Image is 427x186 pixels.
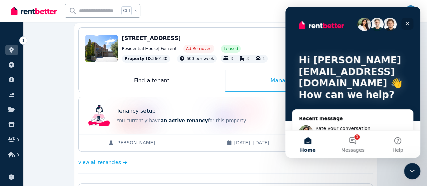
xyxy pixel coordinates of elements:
[225,70,372,92] div: Manage my property
[404,163,420,179] iframe: Intercom live chat
[246,56,249,61] span: 3
[122,55,170,63] div: : 360130
[117,107,156,115] p: Tenancy setup
[122,46,177,51] span: Residential House | For rent
[117,117,353,124] p: You currently have for this property
[405,5,416,16] img: jeffmutuku@gmail.com
[224,46,238,51] span: Leased
[285,7,420,158] iframe: Intercom live chat
[125,56,151,61] span: Property ID
[186,56,214,61] span: 600 per week
[79,70,225,92] div: Find a tenant
[234,139,338,146] span: [DATE] - [DATE]
[122,35,181,42] span: [STREET_ADDRESS]
[11,6,57,16] img: RentBetter
[121,6,132,15] span: Ctrl
[78,159,121,166] span: View all tenancies
[134,8,137,14] span: k
[78,159,127,166] a: View all tenancies
[186,46,212,51] span: Ad: Removed
[161,118,208,123] span: an active tenancy
[262,56,265,61] span: 1
[230,56,233,61] span: 3
[79,97,372,134] a: Tenancy setupTenancy setupYou currently havean active tenancyfor this property
[116,139,220,146] span: [PERSON_NAME]
[88,105,110,126] img: Tenancy setup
